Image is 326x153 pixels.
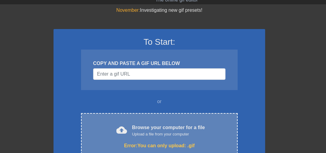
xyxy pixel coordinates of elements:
[94,142,225,149] div: Error: You can only upload: .gif
[116,8,140,13] span: November:
[116,125,127,135] span: cloud_upload
[93,68,226,80] input: Username
[132,131,205,137] div: Upload a file from your computer
[61,37,257,47] h3: To Start:
[93,60,226,67] div: COPY AND PASTE A GIF URL BELOW
[54,7,265,14] div: Investigating new gif presets!
[132,124,205,137] div: Browse your computer for a file
[69,98,249,105] div: or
